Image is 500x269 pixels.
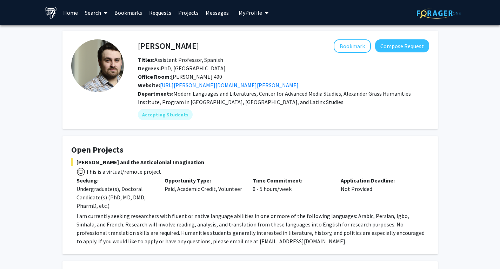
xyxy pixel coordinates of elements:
span: PhD, [GEOGRAPHIC_DATA] [138,65,226,72]
p: Time Commitment: [253,176,330,185]
span: Assistant Professor, Spanish [138,56,223,63]
a: Requests [146,0,175,25]
mat-chip: Accepting Students [138,109,193,120]
img: ForagerOne Logo [417,8,461,19]
p: Seeking: [76,176,154,185]
a: Projects [175,0,202,25]
b: Degrees: [138,65,161,72]
a: Messages [202,0,232,25]
a: Opens in a new tab [160,82,299,89]
h4: [PERSON_NAME] [138,39,199,52]
div: Not Provided [335,176,424,210]
p: Application Deadline: [341,176,418,185]
img: Johns Hopkins University Logo [45,7,57,19]
b: Departments: [138,90,173,97]
button: Add Becquer Seguin to Bookmarks [334,39,371,53]
div: Paid, Academic Credit, Volunteer [159,176,247,210]
a: Home [60,0,81,25]
div: Undergraduate(s), Doctoral Candidate(s) (PhD, MD, DMD, PharmD, etc.) [76,185,154,210]
span: Modern Languages and Literatures, Center for Advanced Media Studies, Alexander Grass Humanities I... [138,90,411,105]
span: [PERSON_NAME] and the Anticolonial Imagination [71,158,429,166]
a: Search [81,0,111,25]
h4: Open Projects [71,145,429,155]
span: My Profile [239,9,262,16]
iframe: Chat [470,237,495,264]
b: Titles: [138,56,154,63]
img: Profile Picture [71,39,124,92]
div: 0 - 5 hours/week [247,176,335,210]
p: I am currently seeking researchers with fluent or native language abilities in one or more of the... [76,212,429,245]
p: Opportunity Type: [165,176,242,185]
b: Office Room: [138,73,171,80]
b: Website: [138,82,160,89]
button: Compose Request to Becquer Seguin [375,39,429,52]
span: [PERSON_NAME] 490 [138,73,222,80]
span: This is a virtual/remote project [85,168,161,175]
a: Bookmarks [111,0,146,25]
